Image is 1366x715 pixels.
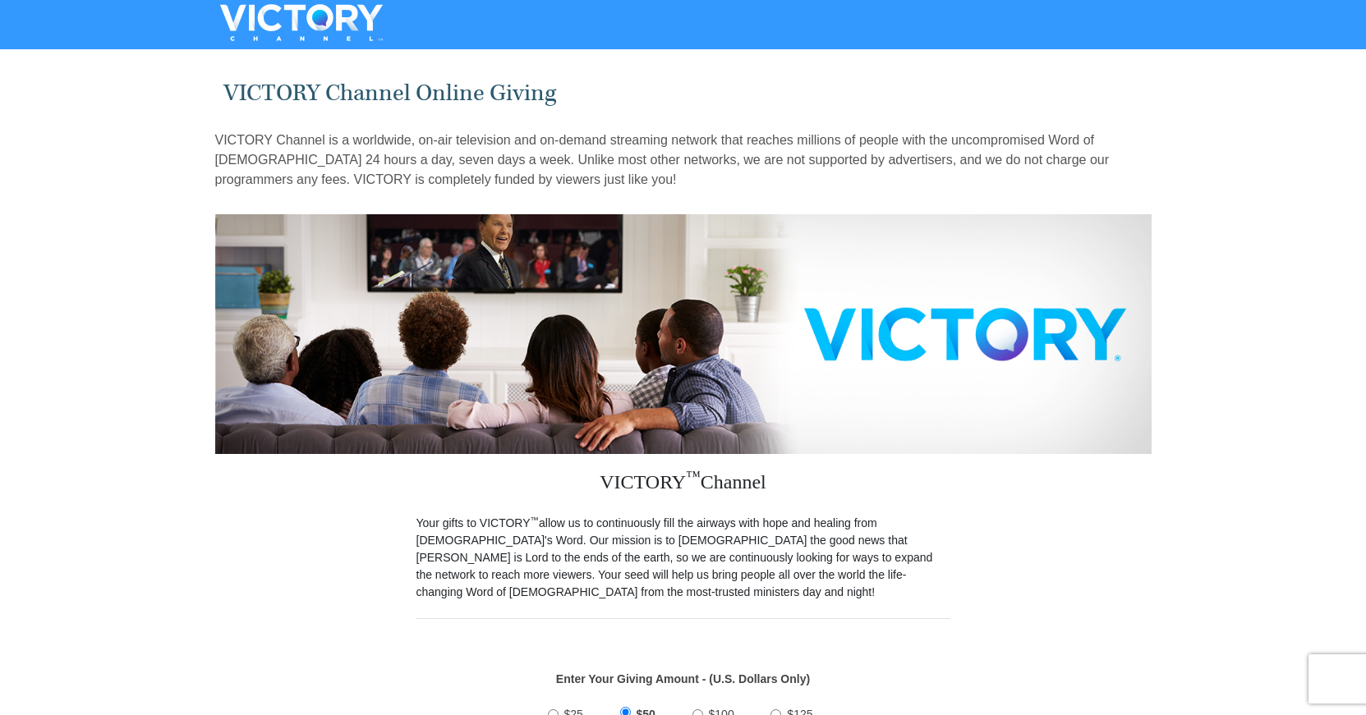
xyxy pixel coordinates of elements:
h3: VICTORY Channel [416,454,950,515]
p: VICTORY Channel is a worldwide, on-air television and on-demand streaming network that reaches mi... [215,131,1152,190]
strong: Enter Your Giving Amount - (U.S. Dollars Only) [556,672,810,685]
sup: ™ [531,515,540,525]
sup: ™ [686,468,701,484]
img: VICTORYTHON - VICTORY Channel [199,4,404,41]
p: Your gifts to VICTORY allow us to continuously fill the airways with hope and healing from [DEMOG... [416,515,950,601]
h1: VICTORY Channel Online Giving [223,80,1143,107]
